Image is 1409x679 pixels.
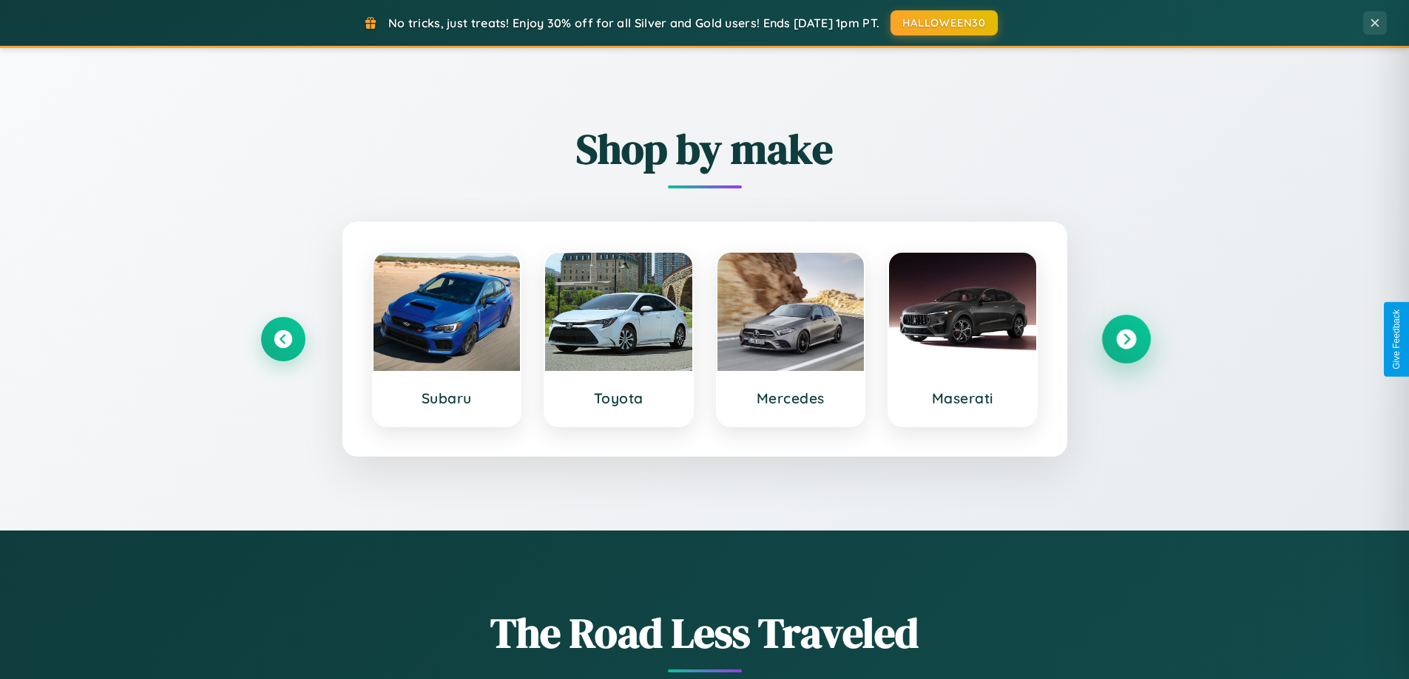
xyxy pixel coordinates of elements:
button: HALLOWEEN30 [891,10,998,35]
h3: Maserati [904,389,1021,407]
h3: Toyota [560,389,678,407]
div: Give Feedback [1391,310,1402,369]
span: No tricks, just treats! Enjoy 30% off for all Silver and Gold users! Ends [DATE] 1pm PT. [388,16,879,30]
h1: The Road Less Traveled [261,604,1149,661]
h3: Mercedes [732,389,850,407]
h2: Shop by make [261,120,1149,177]
h3: Subaru [388,389,506,407]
